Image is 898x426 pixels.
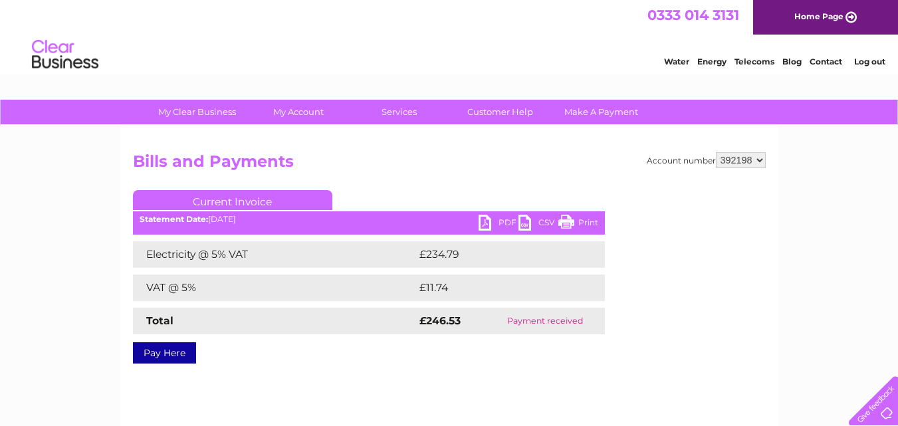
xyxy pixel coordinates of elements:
[133,274,416,301] td: VAT @ 5%
[344,100,454,124] a: Services
[647,7,739,23] a: 0333 014 3131
[133,241,416,268] td: Electricity @ 5% VAT
[142,100,252,124] a: My Clear Business
[136,7,764,64] div: Clear Business is a trading name of Verastar Limited (registered in [GEOGRAPHIC_DATA] No. 3667643...
[133,215,605,224] div: [DATE]
[558,215,598,234] a: Print
[854,56,885,66] a: Log out
[416,241,582,268] td: £234.79
[485,308,605,334] td: Payment received
[734,56,774,66] a: Telecoms
[416,274,575,301] td: £11.74
[810,56,842,66] a: Contact
[133,190,332,210] a: Current Invoice
[419,314,461,327] strong: £246.53
[479,215,518,234] a: PDF
[647,152,766,168] div: Account number
[518,215,558,234] a: CSV
[782,56,802,66] a: Blog
[146,314,173,327] strong: Total
[697,56,727,66] a: Energy
[133,152,766,177] h2: Bills and Payments
[133,342,196,364] a: Pay Here
[664,56,689,66] a: Water
[546,100,656,124] a: Make A Payment
[445,100,555,124] a: Customer Help
[243,100,353,124] a: My Account
[31,35,99,75] img: logo.png
[140,214,208,224] b: Statement Date:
